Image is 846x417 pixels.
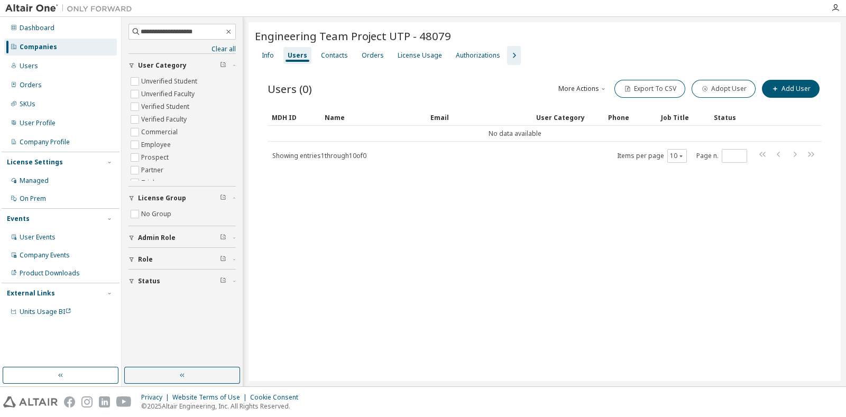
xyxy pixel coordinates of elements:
button: Adopt User [692,80,756,98]
div: Authorizations [456,51,500,60]
label: Unverified Student [141,75,199,88]
span: Admin Role [138,234,176,242]
div: User Profile [20,119,56,127]
button: License Group [128,187,236,210]
button: Role [128,248,236,271]
img: linkedin.svg [99,396,110,407]
div: Companies [20,43,57,51]
div: User Category [536,109,600,126]
div: On Prem [20,194,46,203]
span: Role [138,255,153,264]
div: Managed [20,177,49,185]
div: Email [430,109,528,126]
button: User Category [128,54,236,77]
div: Product Downloads [20,269,80,277]
label: Unverified Faculty [141,88,197,100]
span: Users (0) [268,81,312,96]
button: 10 [670,152,684,160]
div: Company Profile [20,138,70,146]
span: Clear filter [220,61,226,70]
span: License Group [138,194,186,202]
div: Users [20,62,38,70]
div: Company Events [20,251,70,260]
div: Dashboard [20,24,54,32]
div: Website Terms of Use [172,393,250,402]
td: No data available [268,126,762,142]
div: Info [262,51,274,60]
div: Name [325,109,422,126]
img: Altair One [5,3,137,14]
div: Users [288,51,307,60]
span: Status [138,277,160,285]
div: Orders [362,51,384,60]
div: MDH ID [272,109,316,126]
label: Verified Student [141,100,191,113]
img: youtube.svg [116,396,132,407]
label: Trial [141,177,157,189]
span: Showing entries 1 through 10 of 0 [272,151,366,160]
div: Contacts [321,51,348,60]
span: Clear filter [220,255,226,264]
span: User Category [138,61,187,70]
img: instagram.svg [81,396,93,407]
label: Employee [141,138,173,151]
p: © 2025 Altair Engineering, Inc. All Rights Reserved. [141,402,305,411]
div: License Usage [398,51,442,60]
img: facebook.svg [64,396,75,407]
img: altair_logo.svg [3,396,58,407]
label: Verified Faculty [141,113,189,126]
div: SKUs [20,100,35,108]
div: Orders [20,81,42,89]
span: Page n. [696,149,747,163]
div: License Settings [7,158,63,166]
div: Job Title [661,109,705,126]
span: Items per page [617,149,687,163]
div: External Links [7,289,55,298]
div: Status [714,109,758,126]
button: Export To CSV [614,80,685,98]
label: No Group [141,208,173,220]
button: Status [128,270,236,293]
span: Clear filter [220,277,226,285]
button: More Actions [557,80,608,98]
button: Admin Role [128,226,236,249]
a: Clear all [128,45,236,53]
label: Prospect [141,151,171,164]
span: Units Usage BI [20,307,71,316]
span: Clear filter [220,194,226,202]
span: Engineering Team Project UTP - 48079 [255,29,451,43]
button: Add User [762,80,820,98]
div: Cookie Consent [250,393,305,402]
div: User Events [20,233,56,242]
label: Partner [141,164,165,177]
span: Clear filter [220,234,226,242]
label: Commercial [141,126,180,138]
div: Events [7,215,30,223]
div: Phone [608,109,652,126]
div: Privacy [141,393,172,402]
